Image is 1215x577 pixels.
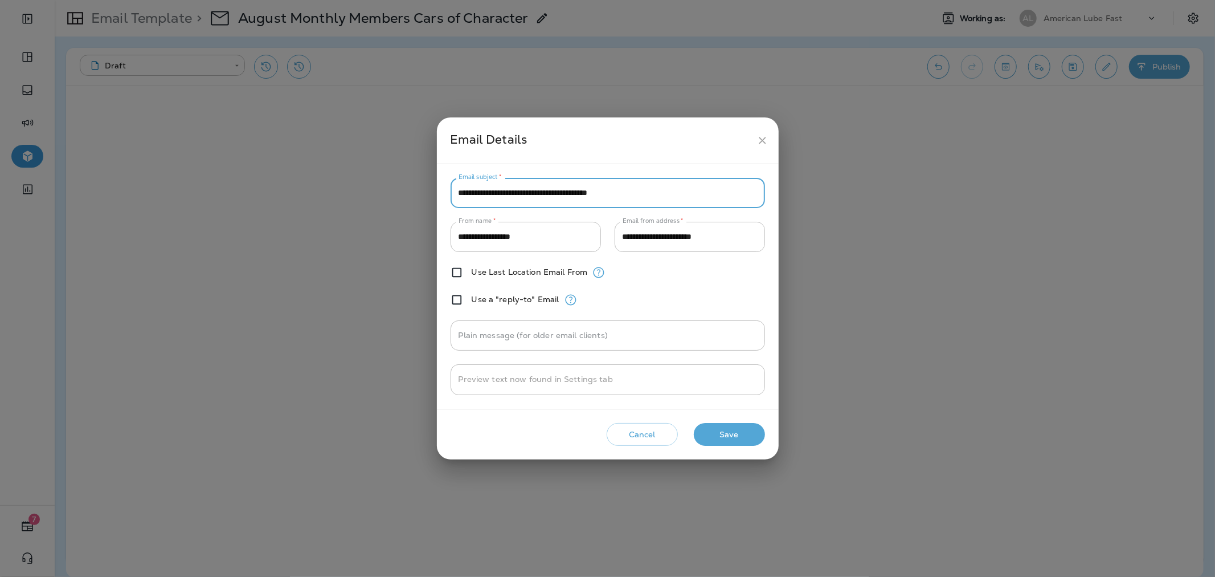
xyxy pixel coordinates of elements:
button: Cancel [607,423,678,446]
button: Save [694,423,765,446]
label: From name [459,217,496,225]
label: Use Last Location Email From [472,267,588,277]
label: Email subject [459,173,502,181]
label: Email from address [623,217,684,225]
div: Email Details [451,130,752,151]
button: close [752,130,773,151]
label: Use a "reply-to" Email [472,295,559,304]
